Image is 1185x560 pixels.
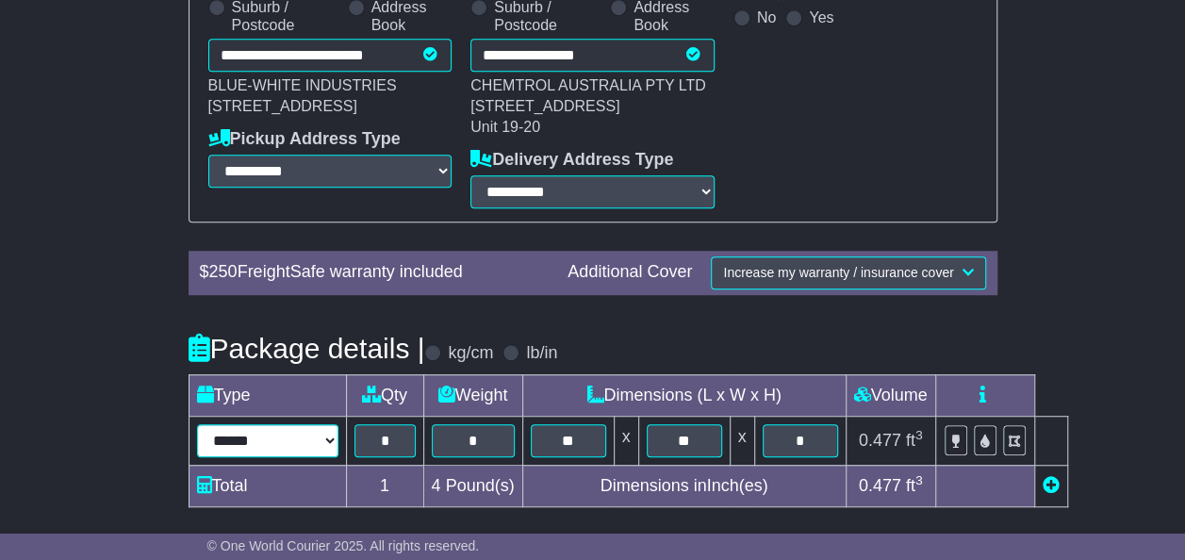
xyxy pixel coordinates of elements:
span: 0.477 [859,476,901,495]
span: 250 [209,262,238,281]
td: Dimensions (L x W x H) [522,374,846,416]
span: Unit 19-20 [470,119,540,135]
span: CHEMTROL AUSTRALIA PTY LTD [470,77,706,93]
td: x [730,416,754,465]
span: ft [906,431,923,450]
span: Increase my warranty / insurance cover [723,265,953,280]
td: Weight [423,374,522,416]
button: Increase my warranty / insurance cover [711,256,985,289]
sup: 3 [915,428,923,442]
label: lb/in [526,343,557,364]
td: Total [189,465,346,506]
td: Qty [346,374,423,416]
a: Add new item [1043,476,1060,495]
span: 4 [432,476,441,495]
span: BLUE-WHITE INDUSTRIES [208,77,397,93]
div: Additional Cover [558,262,701,283]
td: Dimensions in Inch(es) [522,465,846,506]
label: Pickup Address Type [208,129,401,150]
span: [STREET_ADDRESS] [470,98,619,114]
h4: Package details | [189,333,425,364]
span: 0.477 [859,431,901,450]
label: kg/cm [448,343,493,364]
td: 1 [346,465,423,506]
span: [STREET_ADDRESS] [208,98,357,114]
sup: 3 [915,473,923,487]
span: ft [906,476,923,495]
td: Volume [846,374,935,416]
span: © One World Courier 2025. All rights reserved. [207,538,480,553]
td: Pound(s) [423,465,522,506]
label: Yes [809,8,833,26]
label: Delivery Address Type [470,150,673,171]
div: $ FreightSafe warranty included [190,262,559,283]
td: x [614,416,638,465]
td: Type [189,374,346,416]
label: No [757,8,776,26]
